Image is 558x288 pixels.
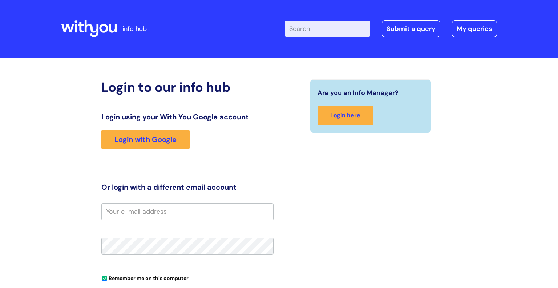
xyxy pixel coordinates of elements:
h3: Login using your With You Google account [101,113,274,121]
p: info hub [122,23,147,35]
a: Submit a query [382,20,440,37]
h2: Login to our info hub [101,79,274,95]
a: My queries [452,20,497,37]
span: Are you an Info Manager? [318,87,399,99]
input: Search [285,21,370,37]
label: Remember me on this computer [101,273,189,281]
a: Login with Google [101,130,190,149]
div: You can uncheck this option if you're logging in from a shared device [101,272,274,284]
input: Remember me on this computer [102,276,107,281]
a: Login here [318,106,373,125]
input: Your e-mail address [101,203,274,220]
h3: Or login with a different email account [101,183,274,192]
